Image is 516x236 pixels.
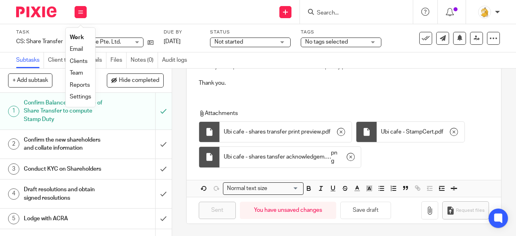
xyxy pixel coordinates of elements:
[220,147,361,167] div: .
[225,184,269,193] span: Normal text size
[164,39,181,44] span: [DATE]
[301,29,381,36] label: Tags
[220,122,352,142] div: .
[8,188,19,200] div: 4
[70,46,83,52] a: Email
[48,52,82,68] a: Client tasks
[70,35,84,40] a: Work
[305,39,348,45] span: No tags selected
[214,39,243,45] span: Not started
[240,202,336,219] div: You have unsaved changes
[131,52,158,68] a: Notes (0)
[456,207,485,214] span: Request files
[24,134,106,155] h1: Confirm the new shareholders and collate information
[70,70,83,76] a: Team
[24,163,106,175] h1: Conduct KYC on Shareholders
[322,128,331,136] span: pdf
[70,82,90,88] a: Reports
[107,73,164,87] button: Hide completed
[119,77,159,84] span: Hide completed
[24,213,106,225] h1: Lodge with ACRA
[86,52,106,68] a: Emails
[377,122,464,142] div: .
[24,184,106,204] h1: Draft resolutions and obtain signed resolutions
[8,213,19,224] div: 5
[16,6,56,17] img: Pixie
[316,10,389,17] input: Search
[331,149,340,165] span: png
[8,106,19,117] div: 1
[70,94,91,100] a: Settings
[162,52,191,68] a: Audit logs
[110,52,127,68] a: Files
[381,128,434,136] span: Ubi cafe - StampCert
[199,109,487,117] p: Attachments
[77,39,121,45] span: Ubi Cafe Pte. Ltd.
[24,97,106,125] h1: Confirm Balance Sheet date of Share Transfer to compute Stamp Duty
[8,163,19,175] div: 3
[224,153,330,161] span: Ubi cafe - shares tansfer acknowledgement
[8,138,19,150] div: 2
[70,58,87,64] a: Clients
[73,29,154,36] label: Client
[8,73,52,87] button: + Add subtask
[223,182,304,195] div: Search for option
[435,128,443,136] span: pdf
[270,184,299,193] input: Search for option
[442,201,489,219] button: Request files
[199,202,236,219] input: Sent
[199,79,489,87] p: Thank you.
[224,128,321,136] span: Ubi cafe - shares transfer print preview
[478,6,491,19] img: MicrosoftTeams-image.png
[210,29,291,36] label: Status
[340,202,391,219] button: Save draft
[16,38,63,46] div: CS: Share Transfer
[16,29,63,36] label: Task
[164,29,200,36] label: Due by
[16,52,44,68] a: Subtasks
